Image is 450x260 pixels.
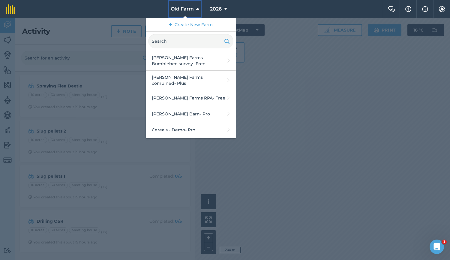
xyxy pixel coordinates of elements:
[224,38,230,45] img: svg+xml;base64,PHN2ZyB4bWxucz0iaHR0cDovL3d3dy53My5vcmcvMjAwMC9zdmciIHdpZHRoPSIxOSIgaGVpZ2h0PSIyNC...
[146,18,236,32] a: Create New Farm
[148,34,233,48] input: Search
[146,90,236,106] a: [PERSON_NAME] Farms RPA- Free
[6,4,15,14] img: fieldmargin Logo
[146,106,236,122] a: [PERSON_NAME] Barn- Pro
[210,5,222,13] span: 2026
[146,71,236,90] a: [PERSON_NAME] Farms combined- Plus
[438,6,445,12] img: A cog icon
[146,122,236,138] a: Cereals - Demo- Pro
[405,6,412,12] img: A question mark icon
[146,51,236,71] a: [PERSON_NAME] Farms Bumblebee survey- Free
[422,5,428,13] img: svg+xml;base64,PHN2ZyB4bWxucz0iaHR0cDovL3d3dy53My5vcmcvMjAwMC9zdmciIHdpZHRoPSIxNyIgaGVpZ2h0PSIxNy...
[442,240,447,244] span: 1
[430,240,444,254] iframe: Intercom live chat
[171,5,194,13] span: Old Farm
[388,6,395,12] img: Two speech bubbles overlapping with the left bubble in the forefront
[146,138,236,154] a: ClaudiaFM- Free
